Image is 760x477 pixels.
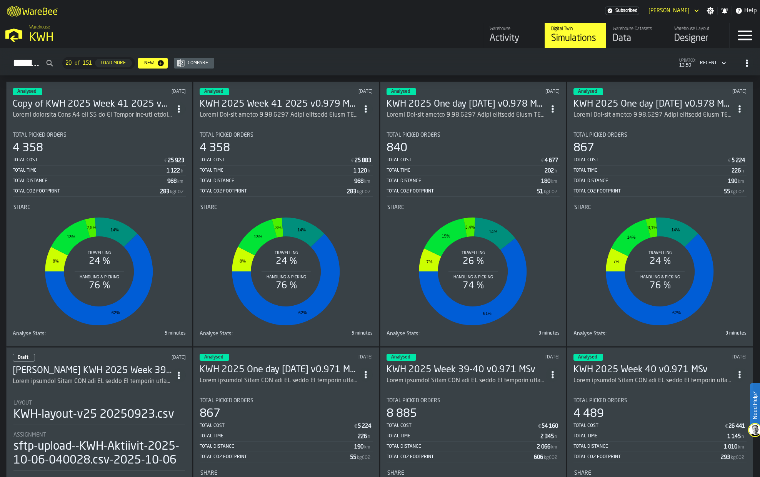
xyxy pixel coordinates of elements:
[387,470,559,476] div: Title
[13,400,185,406] div: Title
[573,110,733,120] div: Latest Lay-out update 9.10.2025 Added separate Stock UOM for KG items KG products separated with ...
[391,89,410,94] span: Analysed
[490,32,538,45] div: Activity
[700,60,717,66] div: DropdownMenuValue-4
[387,331,420,337] span: Analyse Stats:
[160,189,169,195] div: Stat Value
[387,110,546,120] div: Loremi Dol-sit ametco 9.98.6297 Adipi elitsedd Eiusm TEM inc UT labor ET dolorema aliquaeni admi ...
[170,189,183,195] span: kgCO2
[387,204,559,329] div: stat-Share
[551,179,557,184] span: km
[13,432,185,471] div: stat-Assignment
[662,331,747,336] div: 3 minutes
[574,204,746,211] div: Title
[573,331,658,337] div: Title
[387,132,560,138] div: Title
[200,433,358,439] div: Total Time
[115,89,186,94] div: Updated: 13/10/2025, 10.58.12 Created: 13/10/2025, 10.46.17
[573,423,724,428] div: Total Cost
[573,376,733,385] div: Added separate Stock UOM for KG items KG products separated with own process LayOut minor fixe Up...
[13,331,98,337] div: Title
[387,376,546,385] div: Added separate Stock UOM for KG items KG products separated with own process LayOut minor fixe Up...
[387,398,560,404] div: Title
[200,398,373,404] div: Title
[387,204,559,211] div: Title
[537,189,543,195] div: Stat Value
[578,355,597,360] span: Analysed
[302,355,373,360] div: Updated: 09/10/2025, 11.07.27 Created: 09/10/2025, 10.54.27
[648,8,690,14] div: DropdownMenuValue-Mikael Svennas
[668,23,729,48] a: link-to-/wh/i/4fb45246-3b77-4bb5-b880-c337c3c5facb/designer
[13,204,30,211] span: Share
[353,168,367,174] div: Stat Value
[728,178,737,184] div: Stat Value
[387,157,540,163] div: Total Cost
[387,331,560,340] div: stat-Analyse Stats:
[95,59,132,67] button: button-Load More
[573,376,733,385] div: Lorem ipsumdol Sitam CON adi EL seddo EI temporin utlaboree dolo mag aliquae AdmIni venia quis No...
[200,204,217,211] span: Share
[200,331,233,337] span: Analyse Stats:
[387,444,537,449] div: Total Distance
[200,376,359,385] div: Added separate Stock UOM for KG items KG products separated with own process LayOut minor fixe Up...
[573,444,724,449] div: Total Distance
[573,88,603,95] div: status-3 2
[573,126,747,340] section: card-SimulationDashboardCard-analyzed
[387,178,541,184] div: Total Distance
[13,126,186,340] section: card-SimulationDashboardCard-analyzed
[573,110,733,120] div: Loremi Dol-sit ametco 9.98.6297 Adipi elitsedd Eiusm TEM inc UT labor ET dolorema aliquaeni admi ...
[164,158,167,164] span: €
[387,126,560,340] section: card-SimulationDashboardCard-analyzed
[13,400,185,425] div: stat-Layout
[13,432,185,438] div: Title
[167,168,180,174] div: Stat Value
[174,58,214,69] button: button-Compare
[541,158,544,164] span: €
[387,364,546,376] h3: KWH 2025 Week 39-40 v0.971 MSv
[13,110,172,120] div: Loremi dolorsita Cons A4 eli S5 do EI Tempor Inc-utl etdolo 2.82.7652 Magna aliquaen Admin VEN qu...
[200,204,372,211] div: Title
[574,204,746,329] div: stat-Share
[387,98,546,110] h3: KWH 2025 One day [DATE] v0.978 MSv
[387,132,560,197] div: stat-Total Picked Orders
[13,178,167,184] div: Total Distance
[676,355,747,360] div: Updated: 09/10/2025, 8.40.16 Created: 09/10/2025, 8.33.52
[13,440,185,467] div: sftp-upload--KWH-Aktiivit-2025-10-06-040028.csv-2025-10-06
[573,354,603,361] div: status-3 2
[742,169,744,174] span: h
[98,60,129,66] div: Load More
[545,23,606,48] a: link-to-/wh/i/4fb45246-3b77-4bb5-b880-c337c3c5facb/simulations
[574,470,746,476] div: Title
[200,354,229,361] div: status-3 2
[351,158,354,164] span: €
[387,204,404,211] span: Share
[387,454,534,460] div: Total CO2 Footprint
[483,23,545,48] a: link-to-/wh/i/4fb45246-3b77-4bb5-b880-c337c3c5facb/feed/
[732,168,741,174] div: Stat Value
[368,434,370,440] span: h
[200,398,373,462] div: stat-Total Picked Orders
[732,6,760,15] label: button-toggle-Help
[83,60,92,66] span: 151
[29,25,50,30] span: Warehouse
[573,331,607,337] span: Analyse Stats:
[573,141,594,155] div: 867
[380,82,566,346] div: ItemListCard-DashboardItemContainer
[13,132,186,138] div: Title
[13,110,172,120] div: Opened positions Left S2 and S3 to MN Latest Lay-out update 9.10.2025 Added separate Stock UOM fo...
[181,169,183,174] span: h
[354,178,363,184] div: Stat Value
[538,424,541,429] span: €
[555,169,557,174] span: h
[200,132,373,197] div: stat-Total Picked Orders
[355,157,371,164] div: Stat Value
[573,98,733,110] div: KWH 2025 One day 09.10.2025 v0.978 MSv
[540,433,554,440] div: Stat Value
[13,204,185,329] div: stat-Share
[141,60,157,66] div: New
[13,408,174,422] div: KWH-layout-v25 20250923.csv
